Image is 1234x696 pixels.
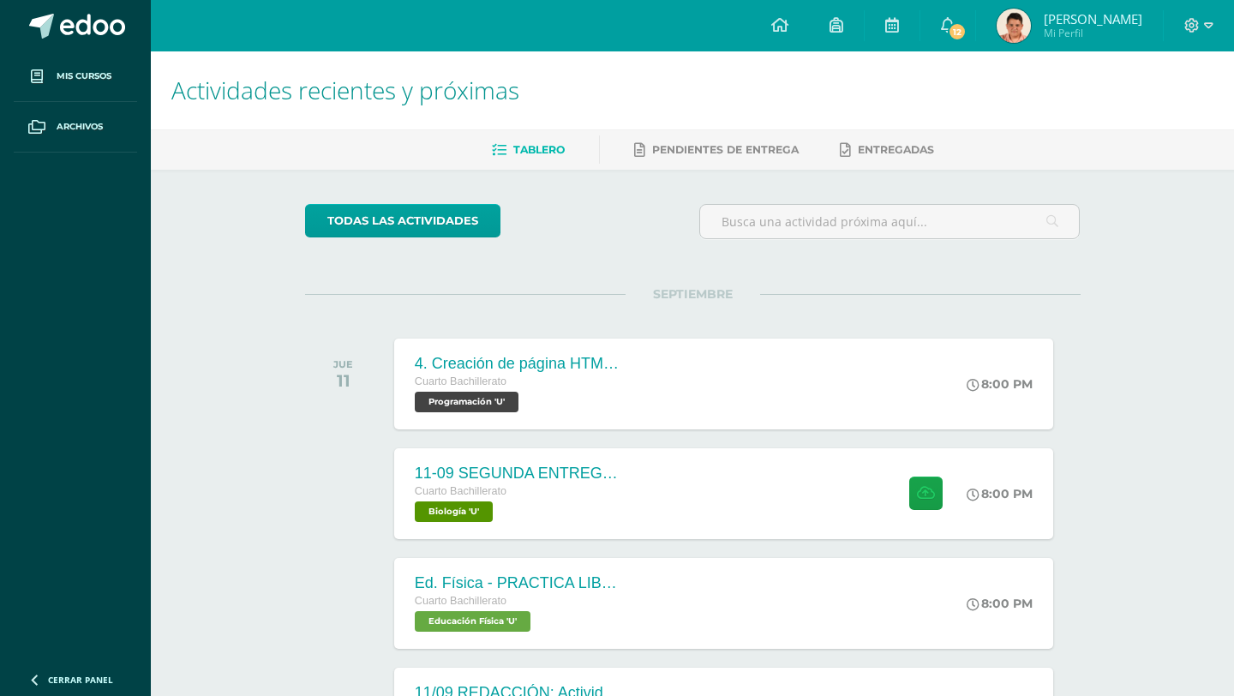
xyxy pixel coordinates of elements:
span: Entregadas [858,143,934,156]
span: Pendientes de entrega [652,143,799,156]
span: Mi Perfil [1044,26,1142,40]
div: 4. Creación de página HTML - CEEV [415,355,620,373]
a: Archivos [14,102,137,153]
span: Mis cursos [57,69,111,83]
a: Tablero [492,136,565,164]
span: Cuarto Bachillerato [415,375,506,387]
span: Cerrar panel [48,674,113,686]
span: Programación 'U' [415,392,518,412]
span: [PERSON_NAME] [1044,10,1142,27]
div: Ed. Física - PRACTICA LIBRE Voleibol - S4C2 [415,574,620,592]
span: Educación Física 'U' [415,611,530,632]
span: 12 [948,22,967,41]
div: 8:00 PM [967,376,1033,392]
input: Busca una actividad próxima aquí... [700,205,1080,238]
img: c7f6891603fb5af6efb770ab50e2a5d8.png [997,9,1031,43]
span: Tablero [513,143,565,156]
a: Entregadas [840,136,934,164]
span: Archivos [57,120,103,134]
div: 8:00 PM [967,596,1033,611]
span: Cuarto Bachillerato [415,485,506,497]
div: JUE [333,358,353,370]
span: Actividades recientes y próximas [171,74,519,106]
a: Pendientes de entrega [634,136,799,164]
span: SEPTIEMBRE [626,286,760,302]
span: Biología 'U' [415,501,493,522]
a: Mis cursos [14,51,137,102]
div: 8:00 PM [967,486,1033,501]
span: Cuarto Bachillerato [415,595,506,607]
div: 11 [333,370,353,391]
a: todas las Actividades [305,204,500,237]
div: 11-09 SEGUNDA ENTREGA DE GUÍA [415,465,620,483]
